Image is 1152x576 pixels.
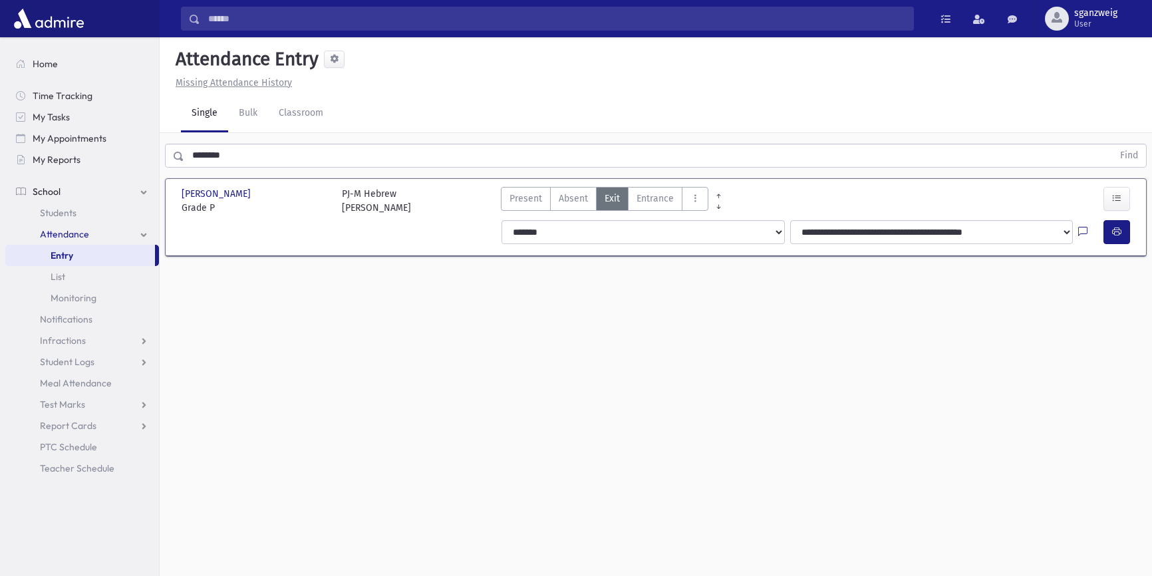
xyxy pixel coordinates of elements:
span: List [51,271,65,283]
a: Teacher Schedule [5,458,159,479]
a: Notifications [5,309,159,330]
span: Notifications [40,313,92,325]
span: Teacher Schedule [40,462,114,474]
span: sganzweig [1074,8,1117,19]
span: Home [33,58,58,70]
a: Single [181,95,228,132]
span: Meal Attendance [40,377,112,389]
button: Find [1112,144,1146,167]
span: Entrance [637,192,674,206]
a: My Appointments [5,128,159,149]
a: Attendance [5,223,159,245]
a: Report Cards [5,415,159,436]
span: User [1074,19,1117,29]
a: Home [5,53,159,74]
a: Meal Attendance [5,372,159,394]
span: Report Cards [40,420,96,432]
a: Monitoring [5,287,159,309]
a: Students [5,202,159,223]
a: My Reports [5,149,159,170]
span: Student Logs [40,356,94,368]
input: Search [200,7,913,31]
a: Test Marks [5,394,159,415]
a: Entry [5,245,155,266]
div: AttTypes [501,187,708,215]
span: Absent [559,192,588,206]
span: Time Tracking [33,90,92,102]
img: AdmirePro [11,5,87,32]
span: Present [509,192,542,206]
span: My Appointments [33,132,106,144]
a: Classroom [268,95,334,132]
a: PTC Schedule [5,436,159,458]
a: School [5,181,159,202]
span: Monitoring [51,292,96,304]
h5: Attendance Entry [170,48,319,71]
span: PTC Schedule [40,441,97,453]
a: Time Tracking [5,85,159,106]
span: Attendance [40,228,89,240]
a: My Tasks [5,106,159,128]
span: Exit [605,192,620,206]
span: My Reports [33,154,80,166]
a: Bulk [228,95,268,132]
a: Student Logs [5,351,159,372]
a: Infractions [5,330,159,351]
a: Missing Attendance History [170,77,292,88]
span: Grade P [182,201,329,215]
span: My Tasks [33,111,70,123]
div: PJ-M Hebrew [PERSON_NAME] [342,187,411,215]
span: Students [40,207,76,219]
span: [PERSON_NAME] [182,187,253,201]
span: Infractions [40,335,86,347]
span: Entry [51,249,73,261]
span: Test Marks [40,398,85,410]
u: Missing Attendance History [176,77,292,88]
span: School [33,186,61,198]
a: List [5,266,159,287]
